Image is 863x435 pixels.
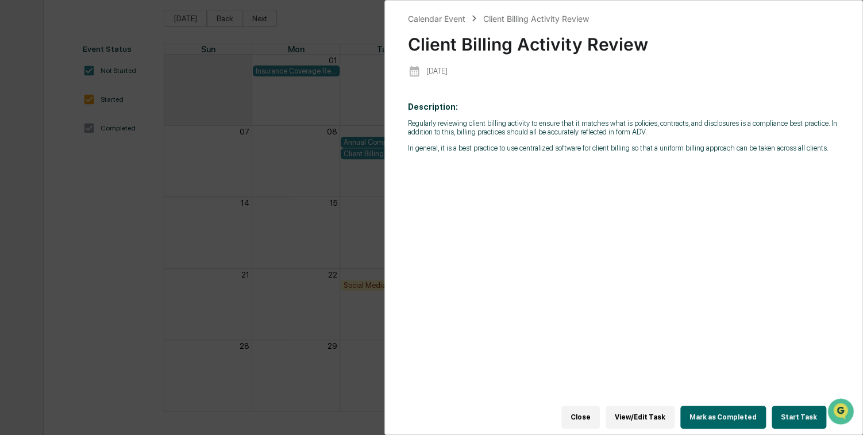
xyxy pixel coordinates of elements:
[7,140,79,161] a: 🖐️Preclearance
[79,140,147,161] a: 🗄️Attestations
[826,397,857,428] iframe: Open customer support
[83,146,93,155] div: 🗄️
[561,406,600,429] button: Close
[483,14,588,24] div: Client Billing Activity Review
[408,14,465,24] div: Calendar Event
[11,146,21,155] div: 🖐️
[23,145,74,156] span: Preclearance
[23,167,72,178] span: Data Lookup
[11,168,21,177] div: 🔎
[114,195,139,203] span: Pylon
[408,102,458,111] b: Description:
[408,119,839,136] p: Regularly reviewing client billing activity to ensure that it matches what is policies, contracts...
[408,144,839,152] p: In general, it is a best practice to use centralized software for client billing so that a unifor...
[408,25,839,55] div: Client Billing Activity Review
[426,67,448,75] p: [DATE]
[195,91,209,105] button: Start new chat
[95,145,142,156] span: Attestations
[11,24,209,43] p: How can we help?
[39,99,145,109] div: We're available if you need us!
[680,406,766,429] button: Mark as Completed
[39,88,188,99] div: Start new chat
[7,162,77,183] a: 🔎Data Lookup
[11,88,32,109] img: 1746055101610-c473b297-6a78-478c-a979-82029cc54cd1
[606,406,675,429] button: View/Edit Task
[772,406,826,429] button: Start Task
[81,194,139,203] a: Powered byPylon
